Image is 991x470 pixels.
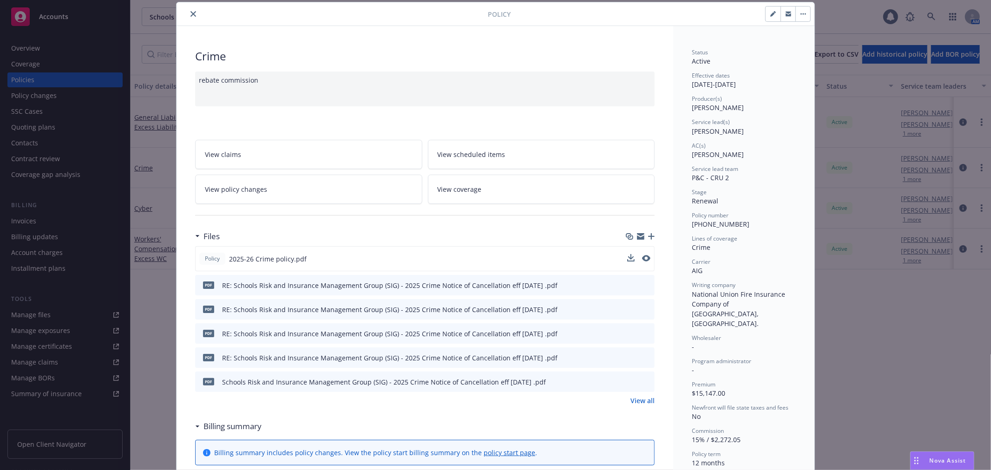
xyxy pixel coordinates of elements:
[428,175,655,204] a: View coverage
[627,254,635,261] button: download file
[428,140,655,169] a: View scheduled items
[911,452,922,470] div: Drag to move
[692,127,744,136] span: [PERSON_NAME]
[203,230,220,242] h3: Files
[643,305,651,314] button: preview file
[203,281,214,288] span: pdf
[692,243,710,252] span: Crime
[222,377,546,387] div: Schools Risk and Insurance Management Group (SIG) - 2025 Crime Notice of Cancellation eff [DATE] ...
[692,412,701,421] span: No
[643,329,651,339] button: preview file
[692,72,730,79] span: Effective dates
[692,389,725,398] span: $15,147.00
[692,95,722,103] span: Producer(s)
[484,448,535,457] a: policy start page
[692,173,729,182] span: P&C - CRU 2
[692,220,749,228] span: [PHONE_NUMBER]
[643,377,651,387] button: preview file
[642,255,650,261] button: preview file
[205,184,267,194] span: View policy changes
[438,184,482,194] span: View coverage
[692,427,724,435] span: Commission
[692,342,694,351] span: -
[203,354,214,361] span: pdf
[692,366,694,374] span: -
[628,281,635,290] button: download file
[628,329,635,339] button: download file
[188,8,199,20] button: close
[643,281,651,290] button: preview file
[692,266,702,275] span: AIG
[203,330,214,337] span: pdf
[630,396,655,405] a: View all
[643,353,651,363] button: preview file
[692,404,788,411] span: Newfront will file state taxes and fees
[692,103,744,112] span: [PERSON_NAME]
[195,420,262,432] div: Billing summary
[692,334,721,342] span: Wholesaler
[692,165,738,173] span: Service lead team
[692,188,707,196] span: Stage
[203,306,214,313] span: pdf
[627,254,635,264] button: download file
[203,378,214,385] span: pdf
[692,235,737,242] span: Lines of coverage
[195,230,220,242] div: Files
[195,175,422,204] a: View policy changes
[222,353,558,363] div: RE: Schools Risk and Insurance Management Group (SIG) - 2025 Crime Notice of Cancellation eff [DA...
[642,254,650,264] button: preview file
[222,305,558,314] div: RE: Schools Risk and Insurance Management Group (SIG) - 2025 Crime Notice of Cancellation eff [DA...
[488,9,511,19] span: Policy
[628,305,635,314] button: download file
[205,150,241,159] span: View claims
[692,72,796,89] div: [DATE] - [DATE]
[692,458,725,467] span: 12 months
[229,254,307,264] span: 2025-26 Crime policy.pdf
[692,150,744,159] span: [PERSON_NAME]
[438,150,505,159] span: View scheduled items
[195,48,655,64] div: Crime
[692,142,706,150] span: AC(s)
[692,450,721,458] span: Policy term
[692,57,710,65] span: Active
[628,353,635,363] button: download file
[203,420,262,432] h3: Billing summary
[692,118,730,126] span: Service lead(s)
[692,196,718,205] span: Renewal
[195,72,655,106] div: rebate commission
[203,255,222,263] span: Policy
[692,435,741,444] span: 15% / $2,272.05
[692,258,710,266] span: Carrier
[692,48,708,56] span: Status
[930,457,966,464] span: Nova Assist
[222,281,558,290] div: RE: Schools Risk and Insurance Management Group (SIG) - 2025 Crime Notice of Cancellation eff [DA...
[692,281,735,289] span: Writing company
[628,377,635,387] button: download file
[910,451,974,470] button: Nova Assist
[222,329,558,339] div: RE: Schools Risk and Insurance Management Group (SIG) - 2025 Crime Notice of Cancellation eff [DA...
[692,211,728,219] span: Policy number
[214,448,537,457] div: Billing summary includes policy changes. View the policy start billing summary on the .
[692,380,715,388] span: Premium
[692,357,751,365] span: Program administrator
[692,290,787,328] span: National Union Fire Insurance Company of [GEOGRAPHIC_DATA], [GEOGRAPHIC_DATA].
[195,140,422,169] a: View claims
